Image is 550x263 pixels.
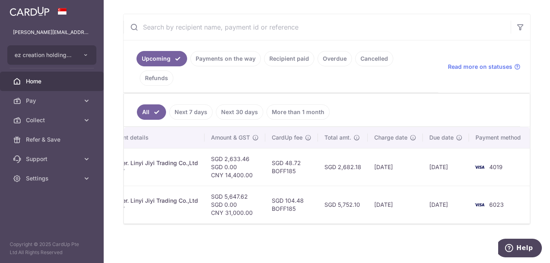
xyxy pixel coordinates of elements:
[498,239,542,259] iframe: Opens a widget where you can find more information
[136,51,187,66] a: Upcoming
[216,104,263,120] a: Next 30 days
[137,104,166,120] a: All
[13,28,91,36] p: [PERSON_NAME][EMAIL_ADDRESS][DOMAIN_NAME]
[26,174,79,182] span: Settings
[140,70,173,86] a: Refunds
[489,201,504,208] span: 6023
[423,186,469,223] td: [DATE]
[429,134,454,142] span: Due date
[448,63,512,71] span: Read more on statuses
[368,148,423,186] td: [DATE]
[10,6,49,16] img: CardUp
[264,51,314,66] a: Recipient paid
[423,148,469,186] td: [DATE]
[205,148,265,186] td: SGD 2,633.46 SGD 0.00 CNY 14,400.00
[272,134,303,142] span: CardUp fee
[105,167,198,175] p: 251007
[105,205,198,213] p: 251007
[190,51,261,66] a: Payments on the way
[26,97,79,105] span: Pay
[26,136,79,144] span: Refer & Save
[105,197,198,205] div: Supplier. Linyi Jiyi Trading Co.,Ltd
[355,51,393,66] a: Cancelled
[318,51,352,66] a: Overdue
[324,134,351,142] span: Total amt.
[471,162,488,172] img: Bank Card
[265,186,318,223] td: SGD 104.48 BOFF185
[26,77,79,85] span: Home
[266,104,330,120] a: More than 1 month
[169,104,213,120] a: Next 7 days
[448,63,520,71] a: Read more on statuses
[368,186,423,223] td: [DATE]
[211,134,250,142] span: Amount & GST
[26,116,79,124] span: Collect
[205,186,265,223] td: SGD 5,647.62 SGD 0.00 CNY 31,000.00
[265,148,318,186] td: SGD 48.72 BOFF185
[124,14,511,40] input: Search by recipient name, payment id or reference
[318,186,368,223] td: SGD 5,752.10
[15,51,75,59] span: ez creation holdings pte ltd
[98,127,205,148] th: Payment details
[318,148,368,186] td: SGD 2,682.18
[489,163,503,170] span: 4019
[105,159,198,167] div: Supplier. Linyi Jiyi Trading Co.,Ltd
[471,200,488,210] img: Bank Card
[469,127,531,148] th: Payment method
[374,134,407,142] span: Charge date
[26,155,79,163] span: Support
[7,45,96,65] button: ez creation holdings pte ltd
